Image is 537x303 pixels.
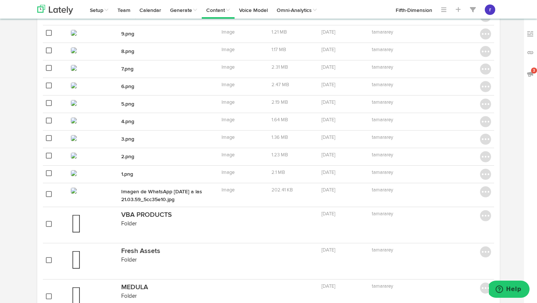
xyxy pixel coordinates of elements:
span: [DATE] [321,135,335,140]
img: links_off.svg [527,49,534,56]
img: LfNwIf6wRaqwPSNkMLwz [71,118,77,124]
span: tamararey [372,170,393,175]
span: tamararey [372,248,393,253]
img: icon_menu_button.svg [480,246,491,257]
span: Image [222,47,235,52]
span: [DATE] [321,248,335,253]
span: Image [222,170,235,175]
iframe: Opens a widget where you can find more information [489,281,530,299]
span: 1.21 MB [271,30,287,35]
img: icon_menu_button.svg [480,116,491,127]
a: 4.png [121,119,134,124]
span: 2.19 MB [271,100,288,105]
img: 5j7B6Y2TjCDNnkk94zVo [71,170,77,176]
span: 1.17 MB [271,47,286,52]
span: Image [222,82,235,87]
span: Folder [121,293,137,299]
span: tamararey [372,82,393,87]
span: 1.36 MB [271,135,288,140]
img: p6pwyJNJRbaFysFIKoFl [71,153,77,159]
span: [DATE] [321,100,335,105]
span: 2.31 MB [271,65,288,70]
span: tamararey [372,212,393,216]
img: icon_menu_button.svg [480,63,491,75]
a: 3.png [121,137,134,142]
span: [DATE] [321,212,335,216]
span: [DATE] [321,30,335,35]
span: 2.47 MB [271,82,289,87]
span: Image [222,30,235,35]
span: Folder [121,257,137,263]
span: [DATE] [321,284,335,289]
strong: Fresh Assets [121,248,160,254]
img: G7zQNot4Ti2zxln7dnq7 [71,82,77,88]
strong: VBA PRODUCTS [121,212,172,218]
img: 7kl8sQHTQ2WREOCRmIwF [71,100,77,106]
img: icon_menu_button.svg [480,81,491,92]
img: icon_menu_button.svg [480,46,491,57]
span: [DATE] [321,65,335,70]
span: Image [222,118,235,122]
strong: MEDULA [121,284,148,291]
a: 2.png [121,154,134,159]
span: [DATE] [321,188,335,193]
span: 1.23 MB [271,153,288,157]
span: tamararey [372,135,393,140]
img: icon_menu_button.svg [480,134,491,145]
span: 2.1 MB [271,170,285,175]
img: 4oiZyDJzQLm3PuLAI2NR [71,47,77,53]
a: 1.png [121,172,133,177]
img: 1k5BXq7MRou2bIH22KQ6 [71,30,77,36]
span: Image [222,153,235,157]
a: 8.png [121,49,134,54]
span: tamararey [372,100,393,105]
img: keywords_off.svg [527,30,534,38]
img: icon_menu_button.svg [480,99,491,110]
span: Image [222,100,235,105]
span: Image [222,135,235,140]
img: icon_menu_button.svg [480,28,491,40]
span: tamararey [372,118,393,122]
span: 1.64 MB [271,118,288,122]
a: 5.png [121,101,134,107]
span: tamararey [372,65,393,70]
img: icon_menu_button.svg [480,186,491,197]
a: 7.png [121,66,134,72]
img: n0gTdnrRRS2DMEvBKN3g [71,135,77,141]
a: 6.png [121,84,134,89]
img: icon_menu_button.svg [480,210,491,221]
span: Folder [121,221,137,227]
span: 202.41 KB [271,188,293,193]
button: r [485,4,495,15]
span: Image [222,188,235,193]
span: [DATE] [321,170,335,175]
span: Image [222,65,235,70]
span: tamararey [372,188,393,193]
img: icon_menu_button.svg [480,282,491,294]
a: Imagen de WhatsApp [DATE] a las 21.03.59_5cc35e10.jpg [121,189,202,202]
span: [DATE] [321,118,335,122]
img: icon_menu_button.svg [480,151,491,162]
img: icon_menu_button.svg [480,169,491,180]
span: [DATE] [321,82,335,87]
span: tamararey [372,30,393,35]
span: tamararey [372,153,393,157]
a: 9.png [121,31,134,37]
img: logo_lately_bg_light.svg [37,5,73,15]
img: announcements_off.svg [527,70,534,78]
span: [DATE] [321,153,335,157]
span: tamararey [372,284,393,289]
span: tamararey [372,47,393,52]
img: IKapLW84QwmsJRBT9KZr [71,188,77,194]
span: [DATE] [321,47,335,52]
img: A2csvhYQTHqABG8TN9vC [71,65,77,71]
span: 3 [531,68,537,74]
